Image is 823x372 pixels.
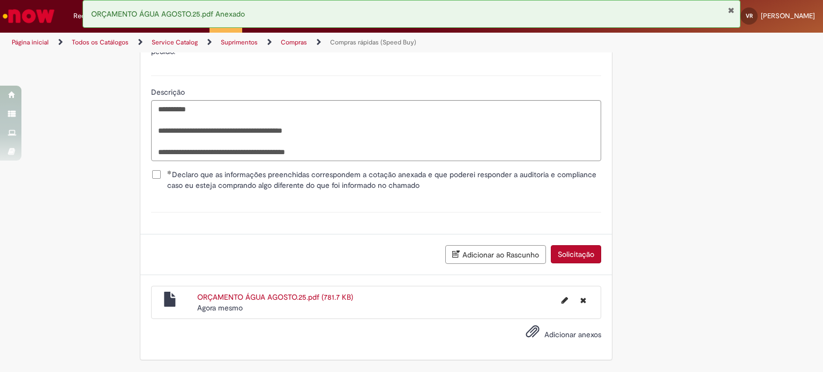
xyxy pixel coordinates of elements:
span: Descrição [151,87,187,97]
a: Compras rápidas (Speed Buy) [330,38,416,47]
a: Todos os Catálogos [72,38,129,47]
button: Fechar Notificação [728,6,735,14]
button: Adicionar anexos [523,322,542,346]
button: Excluir ORÇAMENTO ÁGUA AGOSTO.25.pdf [574,292,593,309]
button: Solicitação [551,245,601,263]
a: Suprimentos [221,38,258,47]
span: [PERSON_NAME] [761,11,815,20]
a: ORÇAMENTO ÁGUA AGOSTO.25.pdf (781.7 KB) [197,292,353,302]
a: Compras [281,38,307,47]
span: Adicionar anexos [544,330,601,339]
span: VR [746,12,753,19]
img: ServiceNow [1,5,56,27]
time: 27/08/2025 16:25:41 [197,303,243,313]
span: Requisições [73,11,111,21]
span: ORÇAMENTO ÁGUA AGOSTO.25.pdf Anexado [91,9,245,19]
span: Agora mesmo [197,303,243,313]
textarea: Descrição [151,100,601,161]
span: Declaro que as informações preenchidas correspondem a cotação anexada e que poderei responder a a... [167,169,601,191]
button: Editar nome de arquivo ORÇAMENTO ÁGUA AGOSTO.25.pdf [555,292,574,309]
a: Página inicial [12,38,49,47]
button: Adicionar ao Rascunho [445,245,546,264]
span: Obrigatório Preenchido [167,170,172,174]
a: Service Catalog [152,38,198,47]
ul: Trilhas de página [8,33,541,52]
